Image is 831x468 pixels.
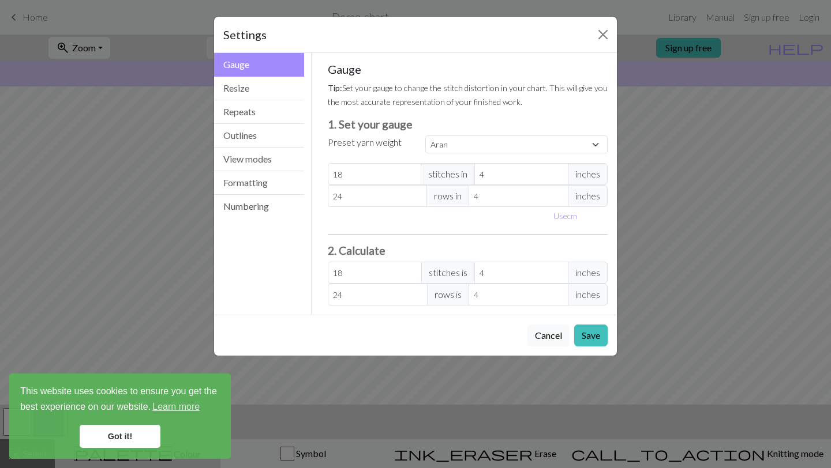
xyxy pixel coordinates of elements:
h3: 1. Set your gauge [328,118,608,131]
span: inches [568,185,608,207]
h3: 2. Calculate [328,244,608,257]
h5: Settings [223,26,267,43]
strong: Tip: [328,83,342,93]
div: cookieconsent [9,373,231,459]
button: Cancel [527,324,570,346]
button: Formatting [214,171,304,195]
small: Set your gauge to change the stitch distortion in your chart. This will give you the most accurat... [328,83,608,107]
button: Close [594,25,612,44]
button: Outlines [214,124,304,148]
span: rows is [427,284,469,305]
span: inches [568,163,608,185]
button: Numbering [214,195,304,218]
button: Usecm [548,207,582,225]
a: learn more about cookies [151,398,201,416]
button: View modes [214,148,304,171]
h5: Gauge [328,62,608,76]
span: inches [568,262,608,284]
button: Gauge [214,53,304,77]
label: Preset yarn weight [328,135,402,149]
span: inches [568,284,608,305]
button: Repeats [214,100,304,124]
a: dismiss cookie message [80,425,160,448]
span: This website uses cookies to ensure you get the best experience on our website. [20,384,220,416]
span: stitches is [421,262,475,284]
button: Save [574,324,608,346]
span: rows in [426,185,469,207]
button: Resize [214,77,304,100]
span: stitches in [421,163,475,185]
